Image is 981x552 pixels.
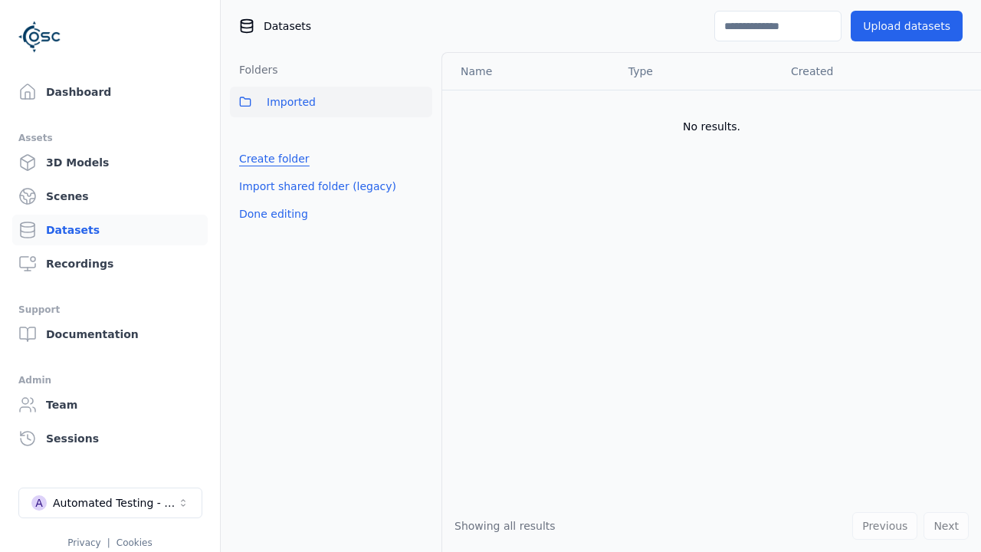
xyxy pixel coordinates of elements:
[616,53,779,90] th: Type
[12,215,208,245] a: Datasets
[230,87,432,117] button: Imported
[67,537,100,548] a: Privacy
[12,319,208,350] a: Documentation
[18,15,61,58] img: Logo
[267,93,316,111] span: Imported
[779,53,956,90] th: Created
[442,90,981,163] td: No results.
[12,389,208,420] a: Team
[18,301,202,319] div: Support
[12,423,208,454] a: Sessions
[230,200,317,228] button: Done editing
[18,488,202,518] button: Select a workspace
[239,151,310,166] a: Create folder
[18,129,202,147] div: Assets
[31,495,47,511] div: A
[12,77,208,107] a: Dashboard
[116,537,153,548] a: Cookies
[12,181,208,212] a: Scenes
[239,179,396,194] a: Import shared folder (legacy)
[12,248,208,279] a: Recordings
[107,537,110,548] span: |
[454,520,556,532] span: Showing all results
[230,172,405,200] button: Import shared folder (legacy)
[53,495,177,511] div: Automated Testing - Playwright
[12,147,208,178] a: 3D Models
[230,62,278,77] h3: Folders
[230,145,319,172] button: Create folder
[851,11,963,41] button: Upload datasets
[442,53,616,90] th: Name
[264,18,311,34] span: Datasets
[18,371,202,389] div: Admin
